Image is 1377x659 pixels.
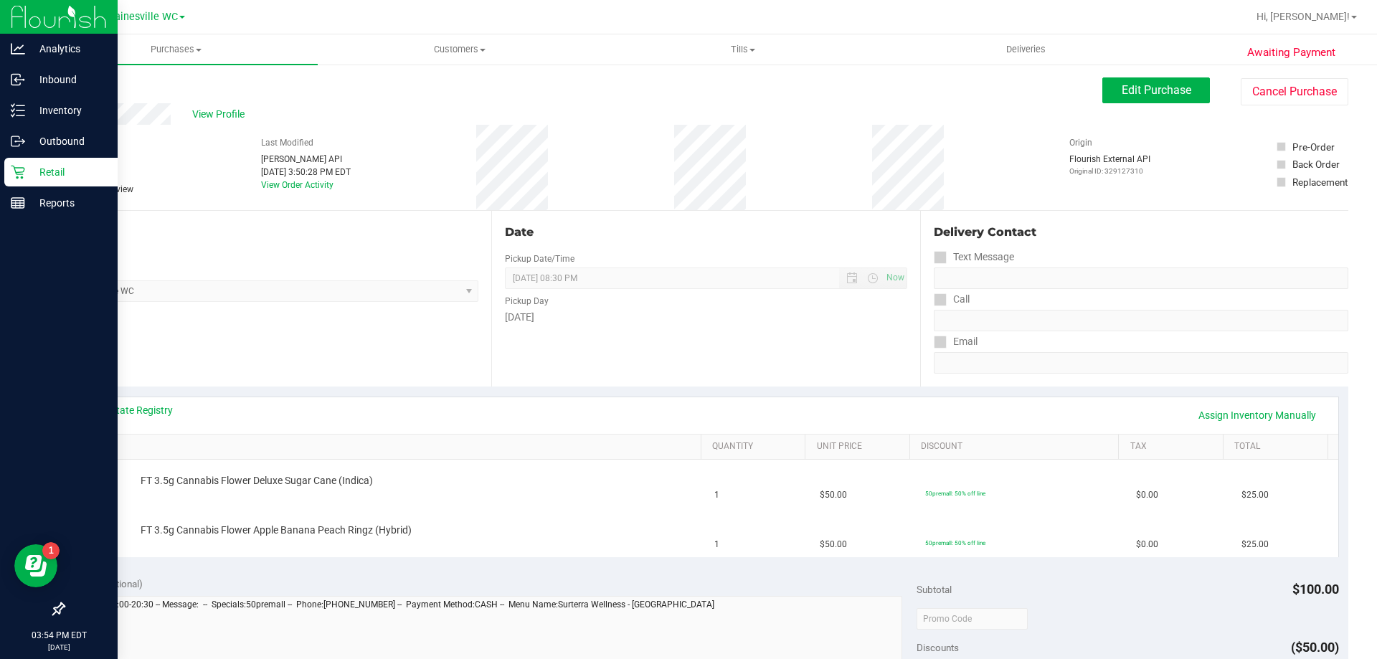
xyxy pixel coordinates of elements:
[34,34,318,65] a: Purchases
[934,310,1348,331] input: Format: (999) 999-9999
[63,224,478,241] div: Location
[14,544,57,587] iframe: Resource center
[817,441,904,452] a: Unit Price
[261,166,351,179] div: [DATE] 3:50:28 PM EDT
[1069,166,1150,176] p: Original ID: 329127310
[934,247,1014,267] label: Text Message
[1136,538,1158,551] span: $0.00
[934,224,1348,241] div: Delivery Contact
[11,134,25,148] inline-svg: Outbound
[1069,136,1092,149] label: Origin
[6,642,111,653] p: [DATE]
[11,196,25,210] inline-svg: Reports
[318,34,601,65] a: Customers
[1292,582,1339,597] span: $100.00
[85,441,695,452] a: SKU
[25,71,111,88] p: Inbound
[601,34,884,65] a: Tills
[1234,441,1322,452] a: Total
[505,252,574,265] label: Pickup Date/Time
[87,403,173,417] a: View State Registry
[25,40,111,57] p: Analytics
[712,441,800,452] a: Quantity
[6,629,111,642] p: 03:54 PM EDT
[1130,441,1218,452] a: Tax
[261,136,313,149] label: Last Modified
[505,224,907,241] div: Date
[1241,538,1269,551] span: $25.00
[1292,175,1348,189] div: Replacement
[934,289,970,310] label: Call
[1292,140,1335,154] div: Pre-Order
[261,180,333,190] a: View Order Activity
[1241,488,1269,502] span: $25.00
[192,107,250,122] span: View Profile
[1292,157,1340,171] div: Back Order
[25,163,111,181] p: Retail
[917,608,1028,630] input: Promo Code
[934,331,978,352] label: Email
[141,523,412,537] span: FT 3.5g Cannabis Flower Apple Banana Peach Ringz (Hybrid)
[921,441,1113,452] a: Discount
[884,34,1168,65] a: Deliveries
[1257,11,1350,22] span: Hi, [PERSON_NAME]!
[714,538,719,551] span: 1
[261,153,351,166] div: [PERSON_NAME] API
[25,194,111,212] p: Reports
[820,488,847,502] span: $50.00
[917,584,952,595] span: Subtotal
[714,488,719,502] span: 1
[34,43,318,56] span: Purchases
[42,542,60,559] iframe: Resource center unread badge
[925,539,985,546] span: 50premall: 50% off line
[1102,77,1210,103] button: Edit Purchase
[25,133,111,150] p: Outbound
[11,103,25,118] inline-svg: Inventory
[505,310,907,325] div: [DATE]
[820,538,847,551] span: $50.00
[11,72,25,87] inline-svg: Inbound
[1136,488,1158,502] span: $0.00
[987,43,1065,56] span: Deliveries
[505,295,549,308] label: Pickup Day
[11,165,25,179] inline-svg: Retail
[1241,78,1348,105] button: Cancel Purchase
[318,43,600,56] span: Customers
[602,43,884,56] span: Tills
[1122,83,1191,97] span: Edit Purchase
[25,102,111,119] p: Inventory
[108,11,178,23] span: Gainesville WC
[1291,640,1339,655] span: ($50.00)
[1247,44,1335,61] span: Awaiting Payment
[1069,153,1150,176] div: Flourish External API
[11,42,25,56] inline-svg: Analytics
[925,490,985,497] span: 50premall: 50% off line
[934,267,1348,289] input: Format: (999) 999-9999
[1189,403,1325,427] a: Assign Inventory Manually
[141,474,373,488] span: FT 3.5g Cannabis Flower Deluxe Sugar Cane (Indica)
